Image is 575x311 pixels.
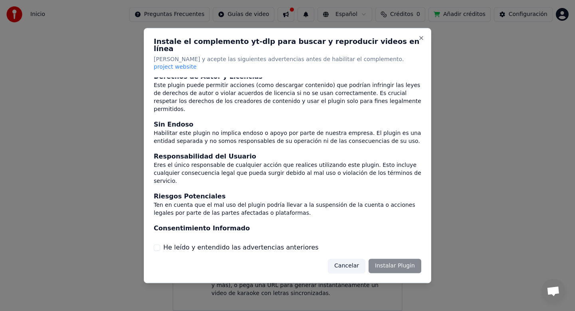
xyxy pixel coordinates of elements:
div: Ten en cuenta que el mal uso del plugin podría llevar a la suspensión de la cuenta o acciones leg... [154,202,421,218]
button: Cancelar [328,259,365,273]
div: Sin Endoso [154,120,421,130]
div: Este plugin puede permitir acciones (como descargar contenido) que podrían infringir las leyes de... [154,82,421,114]
div: Responsabilidad del Usuario [154,152,421,162]
label: He leído y entendido las advertencias anteriores [163,243,319,252]
p: [PERSON_NAME] y acepte las siguientes advertencias antes de habilitar el complemento. [154,55,421,71]
span: project website [154,64,196,70]
div: Consentimiento Informado [154,224,421,234]
h2: Instale el complemento yt-dlp para buscar y reproducir videos en línea [154,38,421,52]
div: Riesgos Potenciales [154,192,421,202]
div: Habilitar este plugin no implica endoso o apoyo por parte de nuestra empresa. El plugin es una en... [154,130,421,146]
div: Eres el único responsable de cualquier acción que realices utilizando este plugin. Esto incluye c... [154,162,421,186]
